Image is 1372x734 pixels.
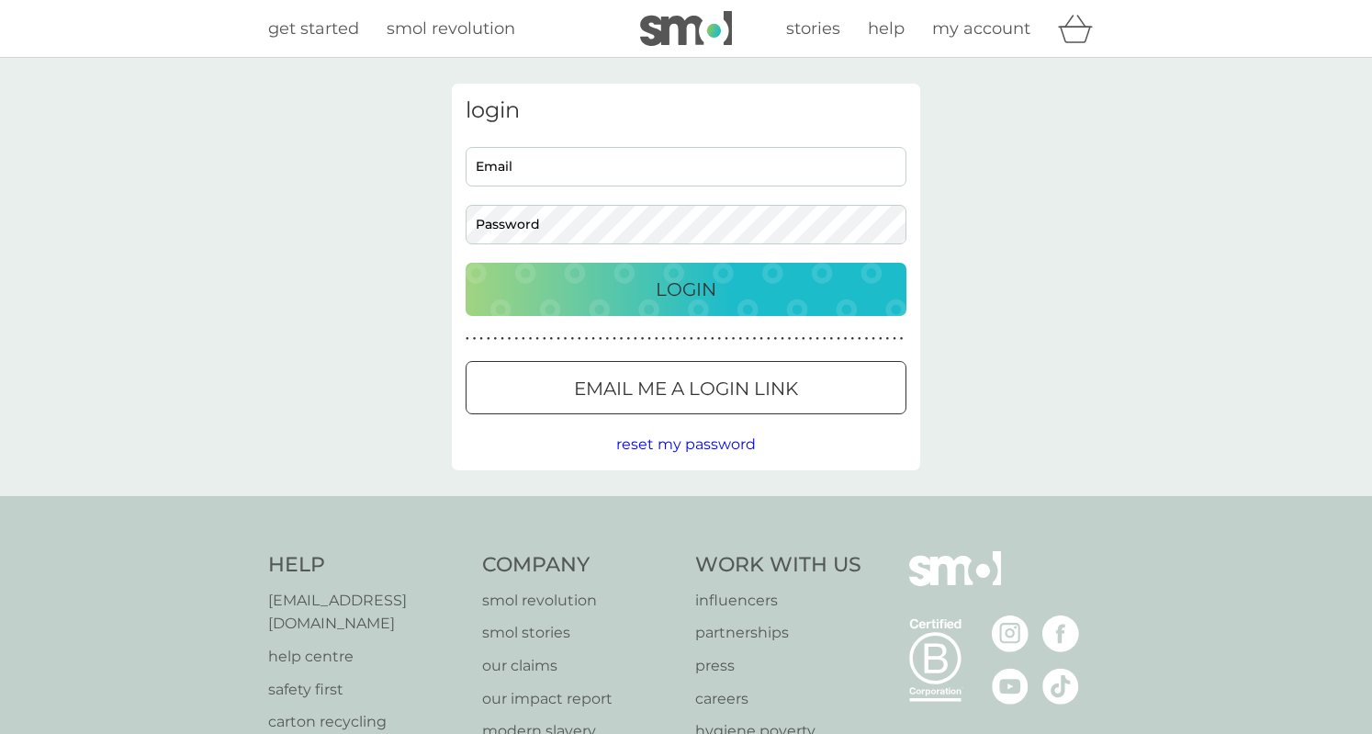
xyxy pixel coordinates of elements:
p: ● [703,334,707,344]
img: smol [640,11,732,46]
p: ● [697,334,701,344]
p: ● [570,334,574,344]
p: ● [844,334,848,344]
p: ● [809,334,813,344]
p: ● [620,334,624,344]
a: [EMAIL_ADDRESS][DOMAIN_NAME] [268,589,464,636]
p: ● [711,334,714,344]
span: stories [786,18,840,39]
img: smol [909,551,1001,614]
p: ● [494,334,498,344]
p: ● [767,334,770,344]
span: help [868,18,905,39]
a: careers [695,687,861,711]
p: ● [865,334,869,344]
p: ● [514,334,518,344]
a: smol revolution [387,16,515,42]
h4: Help [268,551,464,580]
p: ● [815,334,819,344]
p: ● [872,334,875,344]
p: ● [564,334,568,344]
p: ● [550,334,554,344]
button: Login [466,263,906,316]
p: ● [759,334,763,344]
a: my account [932,16,1030,42]
p: ● [802,334,805,344]
a: partnerships [695,621,861,645]
p: ● [788,334,792,344]
a: our impact report [482,687,678,711]
button: Email me a login link [466,361,906,414]
p: ● [794,334,798,344]
a: press [695,654,861,678]
p: ● [738,334,742,344]
p: ● [718,334,722,344]
a: smol revolution [482,589,678,613]
span: get started [268,18,359,39]
p: ● [613,334,616,344]
a: carton recycling [268,710,464,734]
p: ● [655,334,658,344]
p: ● [682,334,686,344]
p: ● [725,334,728,344]
p: ● [858,334,861,344]
p: ● [591,334,595,344]
p: ● [626,334,630,344]
p: ● [585,334,589,344]
p: ● [662,334,666,344]
h4: Company [482,551,678,580]
p: ● [557,334,560,344]
p: ● [543,334,546,344]
p: ● [599,334,602,344]
p: ● [641,334,645,344]
a: influencers [695,589,861,613]
a: smol stories [482,621,678,645]
p: ● [893,334,896,344]
p: ● [753,334,757,344]
p: ● [535,334,539,344]
p: ● [900,334,904,344]
img: visit the smol Youtube page [992,668,1029,705]
img: visit the smol Tiktok page [1042,668,1079,705]
h3: login [466,97,906,124]
p: ● [500,334,504,344]
p: Login [656,275,716,304]
p: ● [606,334,610,344]
p: ● [850,334,854,344]
a: stories [786,16,840,42]
p: ● [479,334,483,344]
h4: Work With Us [695,551,861,580]
a: get started [268,16,359,42]
p: ● [732,334,736,344]
p: ● [466,334,469,344]
img: visit the smol Instagram page [992,615,1029,652]
p: ● [473,334,477,344]
p: ● [690,334,693,344]
span: reset my password [616,435,756,453]
p: Email me a login link [574,374,798,403]
p: ● [522,334,525,344]
p: ● [823,334,827,344]
a: our claims [482,654,678,678]
a: help centre [268,645,464,669]
p: ● [830,334,834,344]
img: visit the smol Facebook page [1042,615,1079,652]
div: basket [1058,10,1104,47]
p: ● [676,334,680,344]
a: safety first [268,678,464,702]
p: ● [774,334,778,344]
p: ● [886,334,890,344]
p: ● [781,334,784,344]
p: ● [647,334,651,344]
p: ● [529,334,533,344]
